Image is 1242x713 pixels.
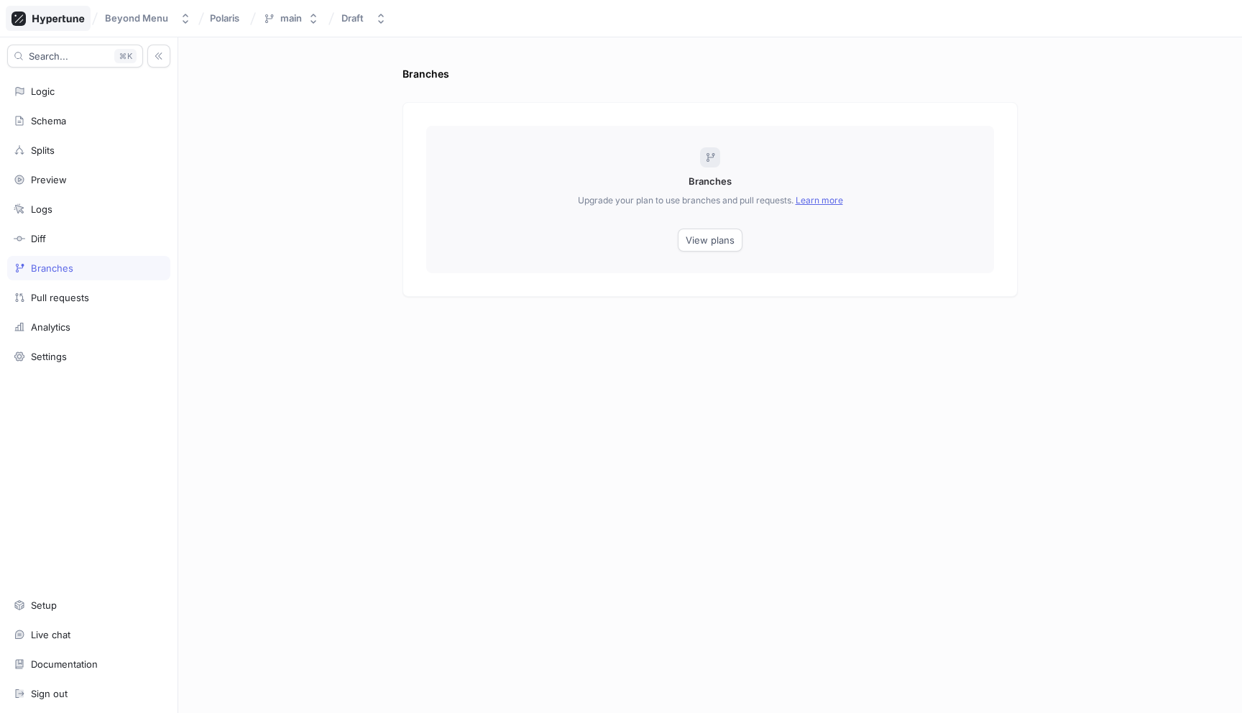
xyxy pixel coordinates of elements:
[7,652,170,676] a: Documentation
[336,6,392,30] button: Draft
[689,175,732,189] p: Branches
[105,12,168,24] div: Beyond Menu
[796,195,843,206] a: Learn more
[31,174,67,185] div: Preview
[31,144,55,156] div: Splits
[402,66,449,81] div: Branches
[31,262,73,274] div: Branches
[31,115,66,126] div: Schema
[7,45,143,68] button: Search...K
[686,236,735,244] span: View plans
[114,49,137,63] div: K
[31,292,89,303] div: Pull requests
[280,12,302,24] div: main
[31,321,70,333] div: Analytics
[257,6,325,30] button: main
[99,6,197,30] button: Beyond Menu
[31,629,70,640] div: Live chat
[678,229,742,252] button: View plans
[341,12,364,24] div: Draft
[31,86,55,97] div: Logic
[31,203,52,215] div: Logs
[31,658,98,670] div: Documentation
[31,351,67,362] div: Settings
[31,688,68,699] div: Sign out
[29,52,68,60] span: Search...
[31,233,46,244] div: Diff
[578,194,843,207] p: Upgrade your plan to use branches and pull requests.
[31,599,57,611] div: Setup
[210,13,239,23] span: Polaris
